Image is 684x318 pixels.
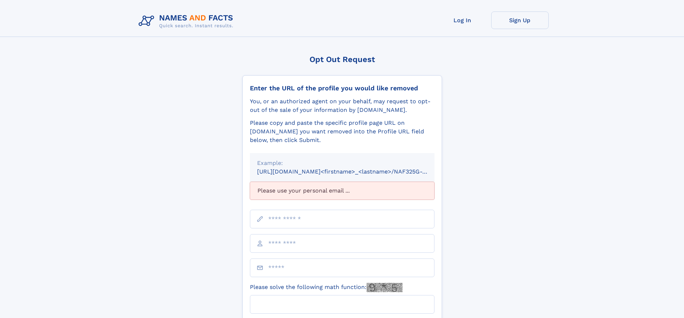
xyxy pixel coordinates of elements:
div: Please use your personal email ... [250,182,434,200]
div: Opt Out Request [242,55,442,64]
div: You, or an authorized agent on your behalf, may request to opt-out of the sale of your informatio... [250,97,434,114]
div: Example: [257,159,427,167]
small: [URL][DOMAIN_NAME]<firstname>_<lastname>/NAF325G-xxxxxxxx [257,168,448,175]
a: Log In [434,11,491,29]
img: Logo Names and Facts [136,11,239,31]
a: Sign Up [491,11,549,29]
div: Please copy and paste the specific profile page URL on [DOMAIN_NAME] you want removed into the Pr... [250,119,434,144]
label: Please solve the following math function: [250,283,403,292]
div: Enter the URL of the profile you would like removed [250,84,434,92]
